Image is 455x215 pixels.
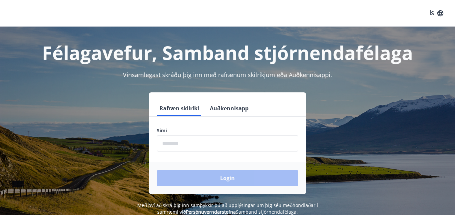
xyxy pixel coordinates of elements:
[123,71,332,79] span: Vinsamlegast skráðu þig inn með rafrænum skilríkjum eða Auðkennisappi.
[157,127,298,134] label: Sími
[207,100,251,116] button: Auðkennisapp
[157,100,202,116] button: Rafræn skilríki
[8,40,447,65] h1: Félagavefur, Samband stjórnendafélaga
[137,202,318,215] span: Með því að skrá þig inn samþykkir þú að upplýsingar um þig séu meðhöndlaðar í samræmi við Samband...
[426,7,447,19] button: ÍS
[186,209,236,215] a: Persónuverndarstefna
